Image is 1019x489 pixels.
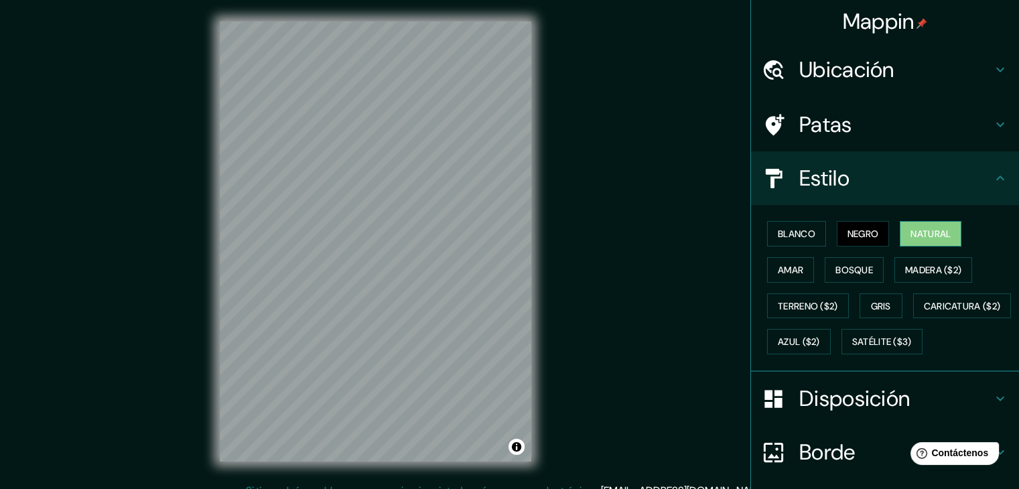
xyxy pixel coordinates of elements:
div: Disposición [751,372,1019,425]
font: Estilo [799,164,850,192]
font: Amar [778,264,803,276]
font: Negro [847,228,879,240]
font: Borde [799,438,856,466]
font: Terreno ($2) [778,300,838,312]
font: Mappin [843,7,914,36]
button: Gris [860,293,902,319]
button: Terreno ($2) [767,293,849,319]
button: Azul ($2) [767,329,831,354]
div: Estilo [751,151,1019,205]
img: pin-icon.png [916,18,927,29]
font: Natural [910,228,951,240]
iframe: Lanzador de widgets de ayuda [900,437,1004,474]
button: Blanco [767,221,826,247]
button: Caricatura ($2) [913,293,1012,319]
button: Satélite ($3) [841,329,923,354]
button: Amar [767,257,814,283]
font: Satélite ($3) [852,336,912,348]
font: Ubicación [799,56,894,84]
div: Borde [751,425,1019,479]
button: Madera ($2) [894,257,972,283]
canvas: Mapa [220,21,531,462]
button: Activar o desactivar atribución [508,439,525,455]
font: Azul ($2) [778,336,820,348]
font: Bosque [835,264,873,276]
div: Ubicación [751,43,1019,96]
font: Blanco [778,228,815,240]
font: Madera ($2) [905,264,961,276]
font: Disposición [799,385,910,413]
font: Caricatura ($2) [924,300,1001,312]
font: Patas [799,111,852,139]
font: Gris [871,300,891,312]
button: Natural [900,221,961,247]
button: Bosque [825,257,884,283]
div: Patas [751,98,1019,151]
button: Negro [837,221,890,247]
